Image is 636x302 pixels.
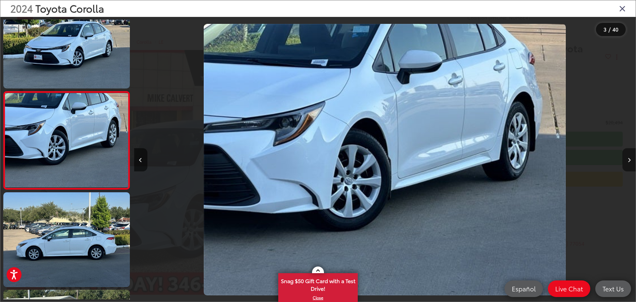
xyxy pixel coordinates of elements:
i: Close gallery [619,4,626,13]
span: 3 [604,26,607,33]
a: Live Chat [548,280,590,297]
img: 2024 Toyota Corolla LE [204,24,566,296]
div: 2024 Toyota Corolla LE 2 [134,24,635,296]
a: Español [504,280,543,297]
span: Toyota Corolla [35,1,104,15]
span: 2024 [10,1,33,15]
button: Previous image [134,148,147,171]
button: Next image [622,148,636,171]
img: 2024 Toyota Corolla LE [4,93,129,187]
span: Live Chat [552,284,586,293]
span: 40 [612,26,618,33]
span: / [608,27,611,32]
a: Text Us [595,280,631,297]
span: Text Us [599,284,627,293]
span: Snag $50 Gift Card with a Test Drive! [279,274,357,294]
span: Español [508,284,539,293]
img: 2024 Toyota Corolla LE [2,191,131,288]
